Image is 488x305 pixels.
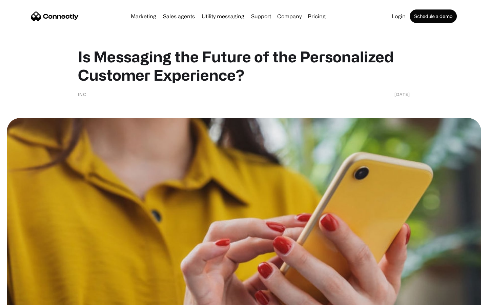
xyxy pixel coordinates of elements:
[7,293,41,303] aside: Language selected: English
[248,14,274,19] a: Support
[14,293,41,303] ul: Language list
[78,91,86,98] div: Inc
[394,91,410,98] div: [DATE]
[305,14,328,19] a: Pricing
[410,9,457,23] a: Schedule a demo
[389,14,408,19] a: Login
[199,14,247,19] a: Utility messaging
[277,12,302,21] div: Company
[160,14,198,19] a: Sales agents
[78,47,410,84] h1: Is Messaging the Future of the Personalized Customer Experience?
[128,14,159,19] a: Marketing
